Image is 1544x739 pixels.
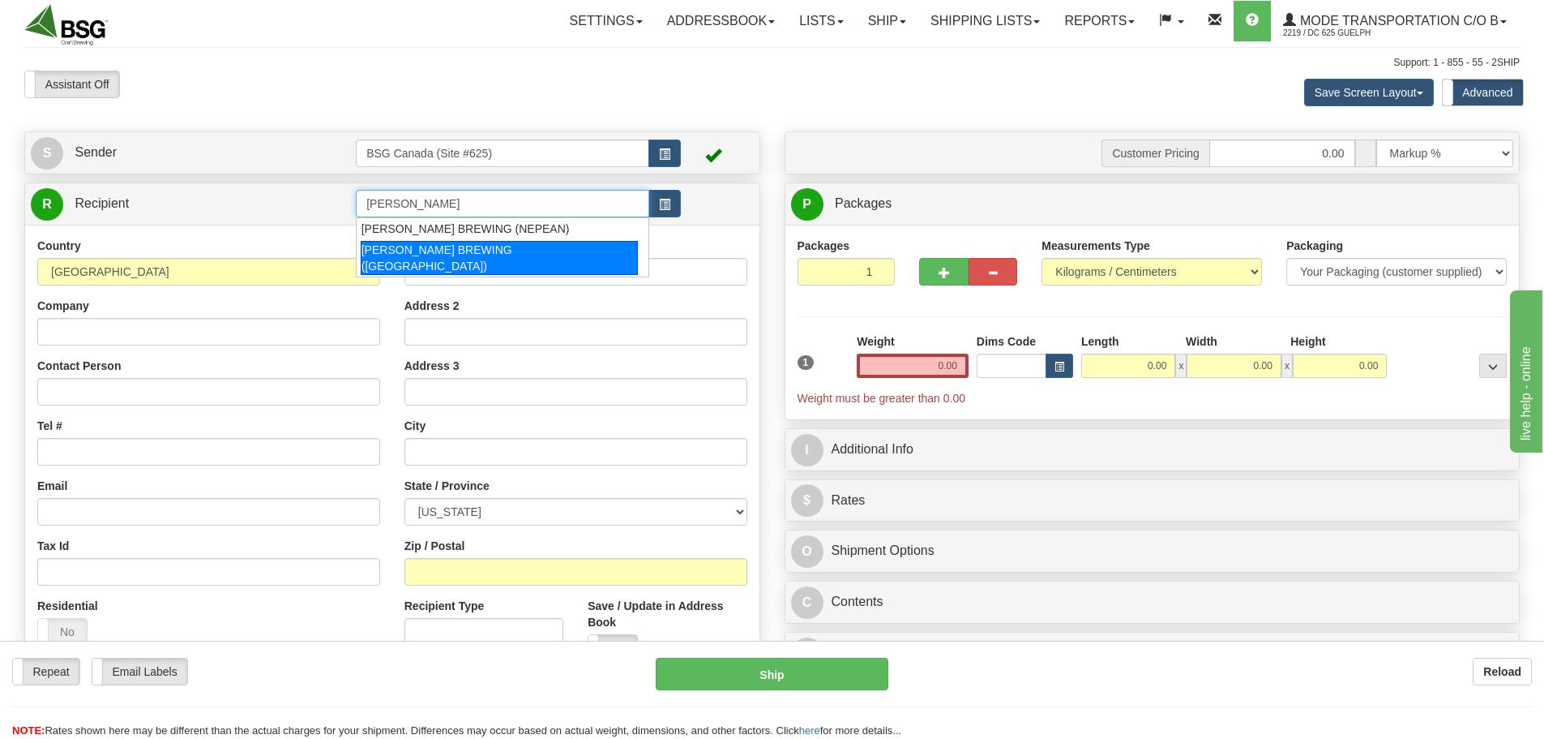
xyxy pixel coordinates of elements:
[404,598,485,614] label: Recipient Type
[787,1,855,41] a: Lists
[791,434,823,466] span: I
[1175,354,1187,378] span: x
[404,418,426,434] label: City
[24,56,1520,70] div: Support: 1 - 855 - 55 - 2SHIP
[1081,333,1119,350] label: Length
[1271,1,1519,41] a: Mode Transportation c/o B 2219 / DC 625 Guelph
[356,140,649,167] input: Sender Id
[798,392,966,405] span: Weight must be greater than 0.00
[1283,25,1405,41] span: 2219 / DC 625 Guelph
[857,333,894,350] label: Weight
[404,358,460,374] label: Address 3
[37,478,67,494] label: Email
[31,136,356,170] a: S Sender
[361,221,638,237] div: [PERSON_NAME] BREWING (NEPEAN)
[1473,658,1532,685] button: Reload
[791,484,1514,518] a: $Rates
[31,137,63,170] span: S
[588,598,746,630] label: Save / Update in Address Book
[791,188,823,221] span: P
[1296,14,1499,28] span: Mode Transportation c/o B
[791,586,1514,619] a: CContents
[798,355,815,370] span: 1
[24,4,108,45] img: logo2219.jpg
[1290,333,1326,350] label: Height
[791,637,1514,670] a: CCustoms
[13,659,79,685] label: Repeat
[1479,354,1507,378] div: ...
[75,145,117,159] span: Sender
[1101,140,1208,167] span: Customer Pricing
[12,724,45,737] span: NOTE:
[791,535,1514,568] a: OShipment Options
[656,658,888,690] button: Ship
[25,71,119,97] label: Assistant Off
[38,619,87,645] label: No
[37,598,98,614] label: Residential
[1281,354,1293,378] span: x
[791,535,823,568] span: O
[31,188,63,221] span: R
[791,638,823,670] span: C
[361,241,639,275] div: [PERSON_NAME] BREWING ([GEOGRAPHIC_DATA])
[1304,79,1434,106] button: Save Screen Layout
[92,659,187,685] label: Email Labels
[1052,1,1147,41] a: Reports
[588,635,637,661] label: No
[37,238,81,254] label: Country
[799,724,820,737] a: here
[404,478,490,494] label: State / Province
[558,1,655,41] a: Settings
[1483,665,1521,678] b: Reload
[404,298,460,314] label: Address 2
[37,298,89,314] label: Company
[977,333,1036,350] label: Dims Code
[1286,238,1343,254] label: Packaging
[356,190,649,217] input: Recipient Id
[791,433,1514,466] a: IAdditional Info
[1186,333,1217,350] label: Width
[1443,79,1523,105] label: Advanced
[1041,238,1150,254] label: Measurements Type
[791,484,823,517] span: $
[31,187,320,221] a: R Recipient
[12,10,150,29] div: live help - online
[798,238,850,254] label: Packages
[655,1,788,41] a: Addressbook
[835,196,892,210] span: Packages
[37,418,62,434] label: Tel #
[404,538,465,554] label: Zip / Postal
[37,358,121,374] label: Contact Person
[75,196,129,210] span: Recipient
[791,586,823,619] span: C
[791,187,1514,221] a: P Packages
[856,1,918,41] a: Ship
[918,1,1052,41] a: Shipping lists
[37,538,69,554] label: Tax Id
[1507,286,1542,452] iframe: chat widget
